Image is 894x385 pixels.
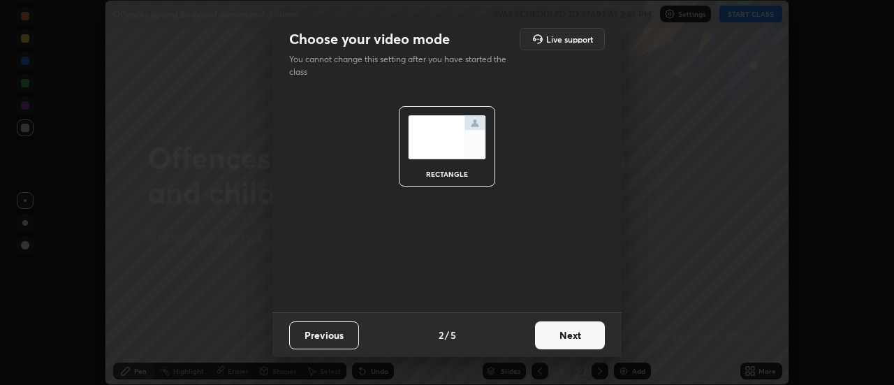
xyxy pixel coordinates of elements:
div: rectangle [419,170,475,177]
h5: Live support [546,35,593,43]
button: Previous [289,321,359,349]
img: normalScreenIcon.ae25ed63.svg [408,115,486,159]
h4: / [445,328,449,342]
h4: 2 [439,328,444,342]
h4: 5 [450,328,456,342]
button: Next [535,321,605,349]
p: You cannot change this setting after you have started the class [289,53,515,78]
h2: Choose your video mode [289,30,450,48]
